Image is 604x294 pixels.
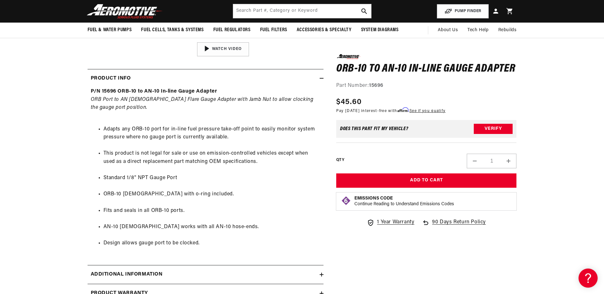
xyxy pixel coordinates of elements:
p: Continue Reading to Understand Emissions Codes [354,201,454,207]
span: Affirm [397,107,409,112]
strong: P/N 15696 ORB-10 to AN-10 In-line Gauge Adapter [91,89,217,94]
img: Aeromotive [85,4,165,19]
a: See if you qualify - Learn more about Affirm Financing (opens in modal) [409,109,445,113]
input: Search by Part Number, Category or Keyword [233,4,371,18]
a: 1 Year Warranty [367,218,414,227]
img: Emissions code [341,196,351,206]
div: Does This part fit My vehicle? [340,126,409,131]
strong: 15696 [369,83,383,88]
span: Accessories & Specialty [297,27,352,33]
summary: Additional information [88,265,323,284]
summary: Accessories & Specialty [292,23,356,38]
span: Fuel Filters [260,27,287,33]
span: Rebuilds [498,27,517,34]
li: ORB-10 [DEMOGRAPHIC_DATA] with o-ring included. [103,190,320,199]
button: Emissions CodeContinue Reading to Understand Emissions Codes [354,196,454,207]
li: This product is not legal for sale or use on emission-controlled vehicles except when used as a d... [103,150,320,166]
span: Fuel Regulators [213,27,251,33]
button: search button [357,4,371,18]
a: About Us [433,23,463,38]
summary: Fuel Filters [255,23,292,38]
button: Add to Cart [336,173,517,188]
li: AN-10 [DEMOGRAPHIC_DATA] works with all AN-10 hose-ends. [103,223,320,231]
li: Fits and seals in all ORB-10 ports. [103,207,320,215]
span: System Diagrams [361,27,399,33]
summary: Fuel Regulators [209,23,255,38]
summary: Tech Help [463,23,493,38]
a: 90 Days Return Policy [422,218,486,233]
button: PUMP FINDER [437,4,489,18]
summary: Rebuilds [494,23,522,38]
div: Part Number: [336,82,517,90]
strong: Emissions Code [354,196,393,201]
button: Verify [474,124,513,134]
h2: Product Info [91,74,131,83]
span: Fuel Cells, Tanks & Systems [141,27,203,33]
span: $45.60 [336,96,362,108]
em: ORB Port to AN [DEMOGRAPHIC_DATA] Flare Gauge Adapter with Jamb Nut to allow clocking the gauge p... [91,97,314,110]
summary: Fuel & Water Pumps [83,23,137,38]
span: 1 Year Warranty [377,218,414,227]
span: About Us [438,28,458,32]
li: Standard 1/8" NPT Gauge Port [103,174,320,182]
h2: Additional information [91,270,163,279]
span: Fuel & Water Pumps [88,27,132,33]
h1: ORB-10 to AN-10 In-line Gauge Adapter [336,64,517,74]
label: QTY [336,157,344,163]
p: Pay [DATE] interest-free with . [336,108,445,114]
span: 90 Days Return Policy [432,218,486,233]
li: Design allows gauge port to be clocked. [103,239,320,248]
summary: Fuel Cells, Tanks & Systems [136,23,208,38]
li: Adapts any ORB-10 port for in-line fuel pressure take-off point to easily monitor system pressure... [103,125,320,142]
summary: System Diagrams [356,23,403,38]
summary: Product Info [88,69,323,88]
span: Tech Help [467,27,488,34]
